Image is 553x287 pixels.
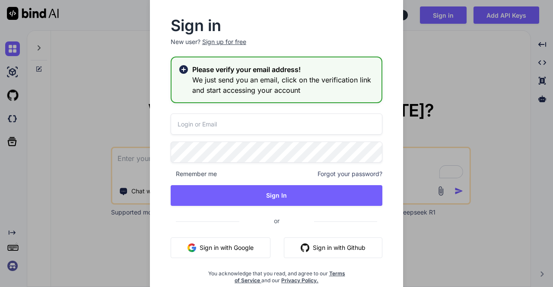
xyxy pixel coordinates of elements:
a: Terms of Service [235,270,345,284]
input: Login or Email [171,114,383,135]
img: github [301,243,309,252]
h2: Please verify your email address! [192,64,375,75]
button: Sign in with Google [171,237,270,258]
img: google [188,243,196,252]
a: Privacy Policy. [281,277,318,284]
h2: Sign in [171,19,383,32]
button: Sign in with Github [284,237,382,258]
h3: We just send you an email, click on the verification link and start accessing your account [192,75,375,95]
span: Forgot your password? [318,170,382,178]
p: New user? [171,38,383,57]
div: You acknowledge that you read, and agree to our and our [206,265,347,284]
span: Remember me [171,170,217,178]
button: Sign In [171,185,383,206]
span: or [239,210,314,231]
div: Sign up for free [202,38,246,46]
